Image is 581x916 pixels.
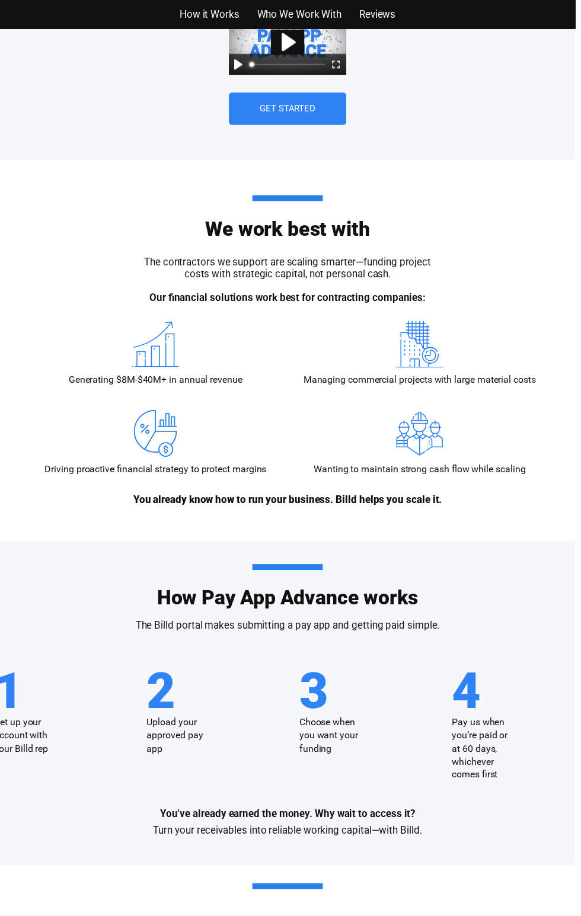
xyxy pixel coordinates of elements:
[155,813,426,848] p: Turn your receivables into reliable working capital—with Billd.
[302,673,331,723] h5: 3
[142,259,439,306] div: The contractors we support are scaling smarter—funding project costs with strategic capital, not ...
[317,467,531,481] p: Wanting to maintain strong cash flow while scaling
[83,626,498,638] p: The Billd portal makes submitting a pay app and getting paid simple.
[307,377,541,390] p: Managing commercial projects with large material costs
[148,673,177,723] h5: 2
[162,816,420,828] strong: You’ve already earned the money. Why wait to access it?
[36,197,545,241] h2: We work best with
[151,294,430,306] b: Our financial solutions work best for contracting companies:
[263,105,319,114] span: Get Started
[148,723,213,763] p: Upload your approved pay app
[69,377,245,390] p: Generating $8M-$40M+ in annual revenue
[83,499,498,511] div: You already know how to run your business. Billd helps you scale it.
[456,673,486,723] h5: 4
[159,570,423,614] h2: How Pay App Advance works
[181,6,242,23] a: How it Works
[363,6,400,23] a: Reviews
[456,723,522,790] p: Pay us when you’re paid or at 60 days, whichever comes first
[260,6,345,23] a: Who We Work With
[302,723,368,763] p: Choose when you want your funding
[231,94,350,126] a: Get Started
[45,467,269,481] p: Driving proactive financial strategy to protect margins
